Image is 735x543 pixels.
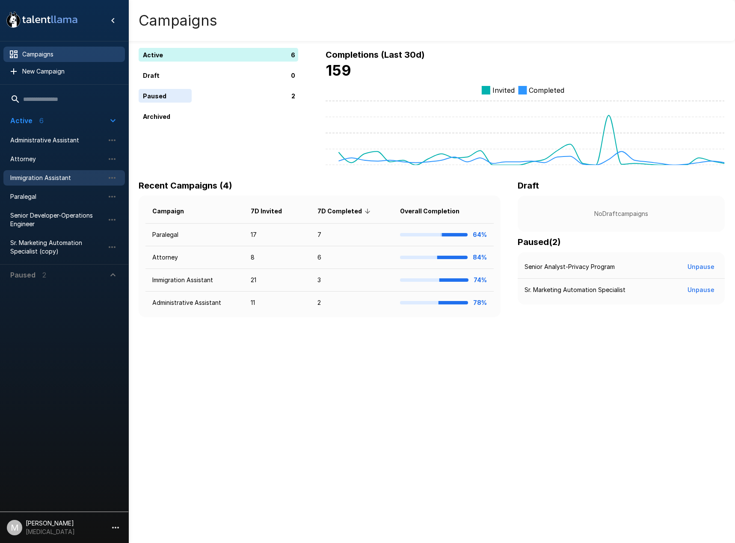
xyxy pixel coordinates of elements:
td: 6 [311,246,393,269]
b: 78% [473,299,487,306]
b: Paused ( 2 ) [518,237,561,247]
b: 74% [474,276,487,283]
span: Overall Completion [400,206,471,216]
p: 6 [291,50,295,59]
td: 8 [244,246,311,269]
td: 2 [311,292,393,314]
p: Senior Analyst-Privacy Program [525,263,615,271]
td: Attorney [145,246,244,269]
b: 84% [473,254,487,261]
button: Unpause [684,282,718,298]
td: 11 [244,292,311,314]
td: 7 [311,224,393,246]
td: 3 [311,269,393,292]
td: Administrative Assistant [145,292,244,314]
td: Immigration Assistant [145,269,244,292]
td: 17 [244,224,311,246]
b: Recent Campaigns (4) [139,180,232,191]
h4: Campaigns [139,12,217,30]
td: Paralegal [145,224,244,246]
p: No Draft campaigns [531,210,711,218]
b: 64% [473,231,487,238]
span: 7D Completed [317,206,373,216]
span: Campaign [152,206,195,216]
p: 0 [291,71,295,80]
p: Sr. Marketing Automation Specialist [525,286,625,294]
b: Draft [518,180,539,191]
p: 2 [291,91,295,100]
span: 7D Invited [251,206,293,216]
b: 159 [326,62,351,79]
button: Unpause [684,259,718,275]
td: 21 [244,269,311,292]
b: Completions (Last 30d) [326,50,425,60]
